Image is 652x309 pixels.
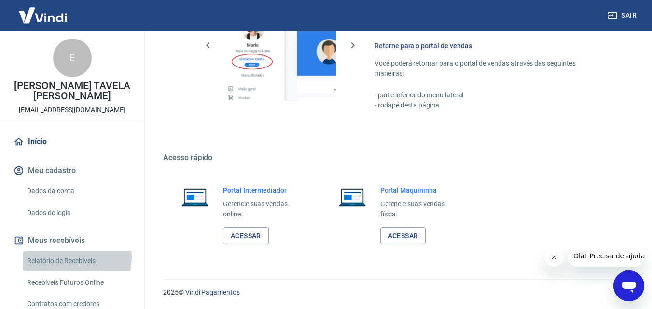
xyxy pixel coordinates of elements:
[223,227,269,245] a: Acessar
[163,153,629,162] h5: Acesso rápido
[23,181,133,201] a: Dados da conta
[12,0,74,30] img: Vindi
[8,81,137,101] p: [PERSON_NAME] TAVELA [PERSON_NAME]
[380,199,460,219] p: Gerencie suas vendas física.
[223,199,303,219] p: Gerencie suas vendas online.
[12,160,133,181] button: Meu cadastro
[332,186,373,209] img: Imagem de um notebook aberto
[613,270,644,301] iframe: Botão para abrir a janela de mensagens
[223,186,303,195] h6: Portal Intermediador
[544,247,564,267] iframe: Fechar mensagem
[6,7,81,14] span: Olá! Precisa de ajuda?
[375,58,606,79] p: Você poderá retornar para o portal de vendas através das seguintes maneiras:
[53,39,92,77] div: E
[380,227,426,245] a: Acessar
[380,186,460,195] h6: Portal Maquininha
[12,230,133,251] button: Meus recebíveis
[185,288,240,296] a: Vindi Pagamentos
[606,7,640,25] button: Sair
[23,203,133,223] a: Dados de login
[375,90,606,100] p: - parte inferior do menu lateral
[163,287,629,297] p: 2025 ©
[23,251,133,271] a: Relatório de Recebíveis
[12,131,133,152] a: Início
[568,245,644,267] iframe: Mensagem da empresa
[375,41,606,51] h6: Retorne para o portal de vendas
[375,100,606,110] p: - rodapé desta página
[175,186,215,209] img: Imagem de um notebook aberto
[19,105,125,115] p: [EMAIL_ADDRESS][DOMAIN_NAME]
[23,273,133,293] a: Recebíveis Futuros Online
